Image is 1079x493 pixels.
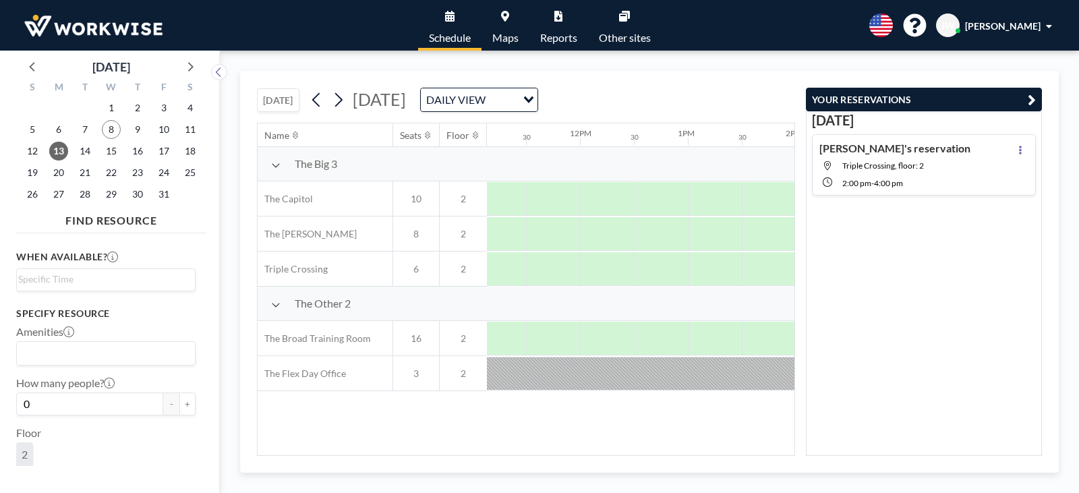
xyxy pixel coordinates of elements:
span: 2 [440,263,487,275]
h4: [PERSON_NAME]'s reservation [819,142,970,155]
span: Thursday, October 30, 2025 [128,185,147,204]
h3: [DATE] [812,112,1036,129]
span: Monday, October 27, 2025 [49,185,68,204]
button: + [179,393,196,415]
span: The [PERSON_NAME] [258,228,357,240]
div: T [72,80,98,97]
span: The Broad Training Room [258,332,371,345]
input: Search for option [490,91,515,109]
span: Wednesday, October 29, 2025 [102,185,121,204]
span: Tuesday, October 28, 2025 [76,185,94,204]
div: 30 [523,133,531,142]
span: Saturday, October 11, 2025 [181,120,200,139]
span: Friday, October 31, 2025 [154,185,173,204]
span: Tuesday, October 7, 2025 [76,120,94,139]
div: Floor [446,129,469,142]
input: Search for option [18,272,187,287]
div: M [46,80,72,97]
div: S [177,80,203,97]
span: Thursday, October 23, 2025 [128,163,147,182]
span: DAILY VIEW [424,91,488,109]
span: Thursday, October 2, 2025 [128,98,147,117]
div: Name [264,129,289,142]
div: Search for option [421,88,537,111]
span: 6 [393,263,439,275]
div: Search for option [17,269,195,289]
span: The Other 2 [295,297,351,310]
span: [PERSON_NAME] [965,20,1041,32]
span: Maps [492,32,519,43]
span: Tuesday, October 21, 2025 [76,163,94,182]
span: Wednesday, October 8, 2025 [102,120,121,139]
div: [DATE] [92,57,130,76]
img: organization-logo [22,12,165,39]
label: How many people? [16,376,115,390]
span: - [871,178,874,188]
button: [DATE] [257,88,299,112]
span: Other sites [599,32,651,43]
span: Sunday, October 12, 2025 [23,142,42,161]
label: Floor [16,426,41,440]
span: Triple Crossing [258,263,328,275]
div: F [150,80,177,97]
span: 2:00 PM [842,178,871,188]
span: Thursday, October 16, 2025 [128,142,147,161]
span: 10 [393,193,439,205]
div: S [20,80,46,97]
span: Saturday, October 18, 2025 [181,142,200,161]
input: Search for option [18,345,187,362]
div: 2PM [786,128,803,138]
span: 8 [393,228,439,240]
div: 30 [738,133,747,142]
span: The Big 3 [295,157,337,171]
span: Monday, October 6, 2025 [49,120,68,139]
span: Saturday, October 4, 2025 [181,98,200,117]
div: Search for option [17,342,195,365]
span: 2 [440,332,487,345]
span: 2 [22,448,28,461]
button: - [163,393,179,415]
span: JW [941,20,955,32]
span: Triple Crossing, floor: 2 [842,161,924,171]
span: Sunday, October 26, 2025 [23,185,42,204]
span: 2 [440,368,487,380]
div: 30 [631,133,639,142]
div: Seats [400,129,421,142]
span: Friday, October 3, 2025 [154,98,173,117]
span: Friday, October 24, 2025 [154,163,173,182]
span: Wednesday, October 15, 2025 [102,142,121,161]
span: Monday, October 20, 2025 [49,163,68,182]
span: Sunday, October 19, 2025 [23,163,42,182]
span: Sunday, October 5, 2025 [23,120,42,139]
div: W [98,80,125,97]
span: Friday, October 17, 2025 [154,142,173,161]
div: T [124,80,150,97]
span: The Flex Day Office [258,368,346,380]
span: [DATE] [353,89,406,109]
span: Monday, October 13, 2025 [49,142,68,161]
label: Amenities [16,325,74,339]
span: 4:00 PM [874,178,903,188]
span: Friday, October 10, 2025 [154,120,173,139]
span: 3 [393,368,439,380]
span: The Capitol [258,193,313,205]
span: 16 [393,332,439,345]
span: Schedule [429,32,471,43]
span: Reports [540,32,577,43]
span: Saturday, October 25, 2025 [181,163,200,182]
div: 1PM [678,128,695,138]
span: Thursday, October 9, 2025 [128,120,147,139]
span: 2 [440,228,487,240]
span: Wednesday, October 22, 2025 [102,163,121,182]
span: Wednesday, October 1, 2025 [102,98,121,117]
span: Tuesday, October 14, 2025 [76,142,94,161]
h4: FIND RESOURCE [16,208,206,227]
h3: Specify resource [16,308,196,320]
div: 12PM [570,128,591,138]
span: 2 [440,193,487,205]
button: YOUR RESERVATIONS [806,88,1042,111]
